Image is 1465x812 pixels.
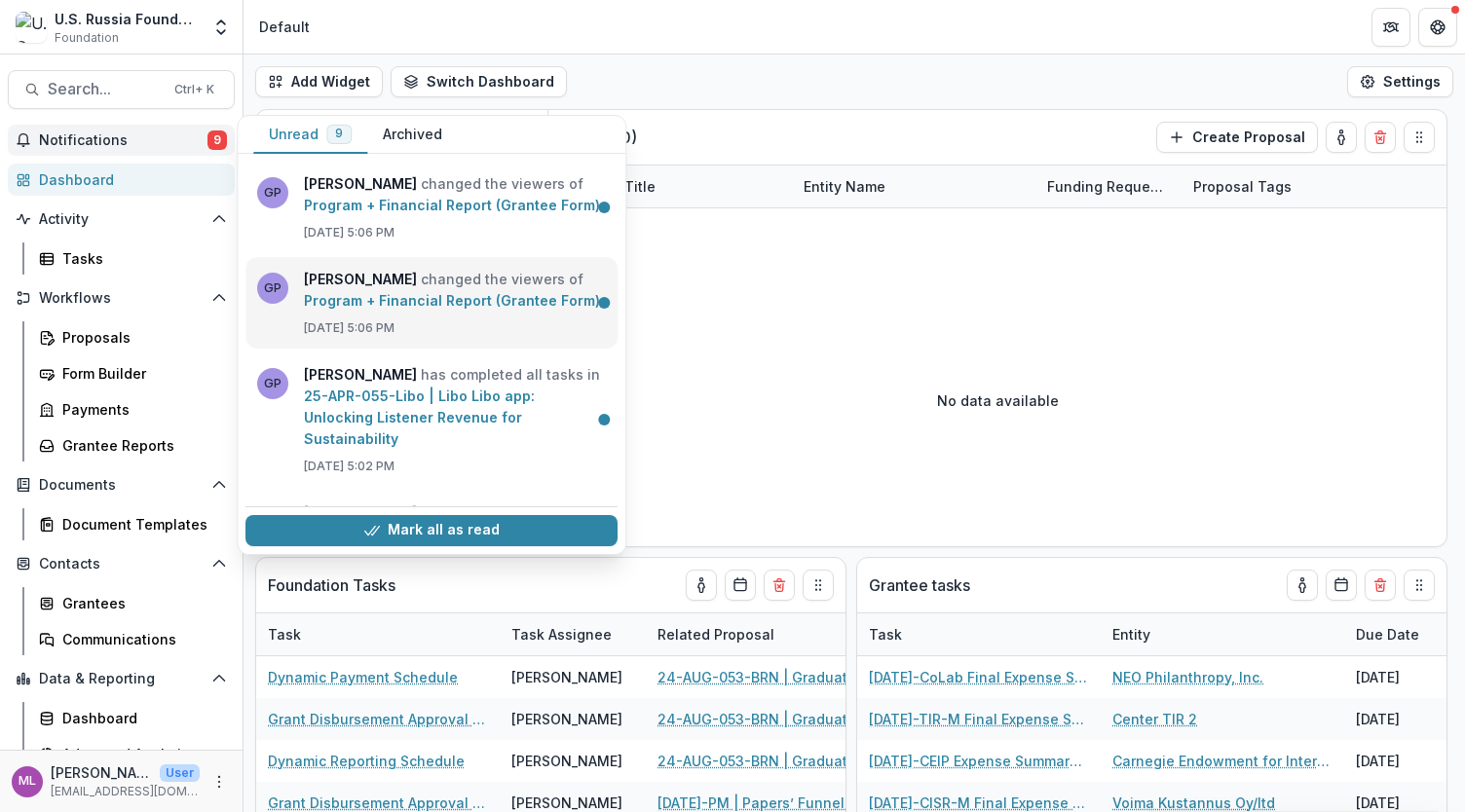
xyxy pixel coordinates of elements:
span: Notifications [39,132,207,149]
p: changed the viewers of [304,173,606,216]
button: toggle-assigned-to-me [1287,570,1318,601]
p: [PERSON_NAME] [51,762,152,783]
span: Documents [39,477,204,494]
div: Proposals [62,327,219,348]
div: Task Assignee [500,624,623,645]
a: Dashboard [8,164,235,196]
a: NEO Philanthropy, Inc. [1112,667,1263,687]
button: Open Activity [8,203,235,235]
div: Proposal Title [548,166,792,207]
div: Grantees [62,593,219,613]
div: Related Proposal [646,624,786,645]
span: Contacts [39,556,204,572]
div: Advanced Analytics [62,744,219,764]
a: Program + Financial Report (Grantee Form) [304,197,600,213]
span: Data & Reporting [39,671,204,687]
button: Archived [367,116,458,154]
button: Add Widget [255,66,383,97]
a: 24-AUG-053-BRN | Graduate Research Cooperation Project 2.0 [657,667,878,687]
button: Delete card [1365,122,1396,153]
a: Form Builder [31,357,235,389]
p: No data available [937,390,1059,411]
a: Grant Disbursement Approval Form [268,709,488,729]
div: Task [256,624,313,645]
button: Open Contacts [8,548,235,579]
p: Draft ( 0 ) [580,126,726,149]
div: Task [857,613,1101,655]
a: Payments [31,393,235,425]
div: [PERSON_NAME] [511,709,622,729]
a: Center TIR 2 [1112,709,1197,729]
div: Dashboard [62,708,219,728]
div: Maria Lvova [19,775,36,788]
span: 9 [335,127,343,140]
div: Grantee Reports [62,435,219,456]
div: U.S. Russia Foundation [55,9,200,29]
a: [DATE]-CoLab Final Expense Summary [869,667,1089,687]
a: 25-APR-055-Libo | Libo Libo app: Unlocking Listener Revenue for Sustainability [304,388,535,447]
p: Foundation Tasks [268,573,395,597]
p: [EMAIL_ADDRESS][DOMAIN_NAME] [51,783,200,800]
div: Due Date [1344,624,1431,645]
div: Task Assignee [500,613,646,655]
div: Entity Name [792,166,1035,207]
div: Funding Requested [1035,176,1182,197]
button: toggle-assigned-to-me [686,570,717,601]
a: Dynamic Reporting Schedule [268,751,465,771]
p: has completed all tasks in [304,364,606,450]
p: changed the viewers of [304,269,606,312]
img: U.S. Russia Foundation [16,12,47,43]
div: Ctrl + K [170,79,218,100]
div: Payments [62,399,219,420]
a: Tasks [31,242,235,275]
a: Dynamic Payment Schedule [268,667,458,687]
div: Dashboard [39,169,219,190]
div: Entity [1101,613,1344,655]
a: [DATE]-CEIP Expense Summary #1 [869,751,1089,771]
button: Settings [1347,66,1453,97]
div: [PERSON_NAME] [511,667,622,687]
a: Grantee Reports [31,429,235,461]
button: Search... [8,70,235,109]
button: Calendar [725,570,756,601]
span: Search... [48,80,163,98]
button: Calendar [1326,570,1357,601]
button: Create Proposal [1156,122,1318,153]
a: Advanced Analytics [31,738,235,770]
button: toggle-assigned-to-me [1326,122,1357,153]
div: Task [857,624,914,645]
div: Proposal Tags [1182,166,1425,207]
div: Tasks [62,248,219,269]
div: Document Templates [62,514,219,535]
div: Funding Requested [1035,166,1182,207]
button: Delete card [764,570,795,601]
div: Entity [1101,624,1162,645]
a: Program + Financial Report (Grantee Form) [304,292,600,309]
a: Communications [31,623,235,655]
a: Dashboard [31,702,235,734]
button: Mark all as read [245,515,618,546]
div: Entity Name [792,176,897,197]
button: Open entity switcher [207,8,235,47]
a: Carnegie Endowment for International Peace [1112,751,1333,771]
button: Open Documents [8,469,235,500]
a: [DATE]-TIR-M Final Expense Summary [869,709,1089,729]
button: More [207,770,231,794]
button: Switch Dashboard [391,66,567,97]
div: Related Proposal [646,613,889,655]
button: Partners [1371,8,1410,47]
a: Proposals [31,321,235,353]
div: Form Builder [62,363,219,384]
div: Default [259,17,310,37]
button: Drag [1404,122,1435,153]
div: Task [256,613,500,655]
a: Grantees [31,587,235,619]
a: 24-AUG-053-BRN | Graduate Research Cooperation Project 2.0 [657,709,878,729]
